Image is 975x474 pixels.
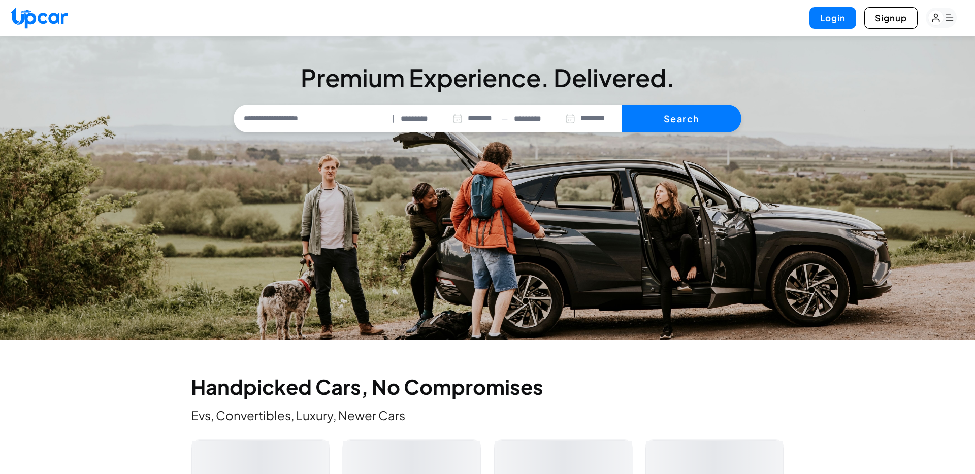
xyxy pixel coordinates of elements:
button: Search [622,105,741,133]
h2: Handpicked Cars, No Compromises [191,377,784,397]
h3: Premium Experience. Delivered. [234,63,741,92]
p: Evs, Convertibles, Luxury, Newer Cars [191,407,784,423]
span: — [501,113,508,124]
span: | [392,113,395,124]
button: Login [809,7,856,29]
img: Upcar Logo [10,7,68,29]
button: Signup [864,7,918,29]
